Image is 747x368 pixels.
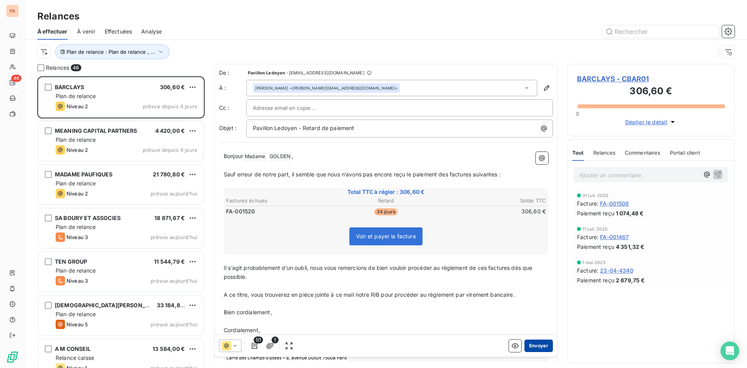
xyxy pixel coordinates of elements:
div: grid [37,76,205,368]
span: 1 mai 2023 [582,260,606,265]
span: Tout [572,150,584,156]
span: Paiement reçu [577,243,614,251]
span: GOLDEN [268,152,291,161]
span: Niveau 5 [67,321,88,328]
span: Plan de relance [56,267,96,274]
span: FA-001508 [600,199,629,208]
span: Paiement reçu [577,276,614,284]
span: 13 584,00 € [153,345,185,352]
span: [PERSON_NAME] [255,85,288,91]
span: FA-001467 [600,233,629,241]
label: À : [219,84,246,92]
th: Factures échues [226,197,332,205]
input: Adresse email en copie ... [253,102,337,114]
span: Niveau 2 [67,190,88,197]
span: 1/1 [254,336,263,343]
span: MADAME PAUFIQUES [55,171,112,178]
span: Paiement reçu [577,209,614,217]
span: Plan de relance : Plan de relance , ... [67,49,155,55]
span: 1 074,48 € [616,209,644,217]
h3: 306,60 € [577,84,725,100]
span: 1 [272,336,279,343]
span: 18 871,67 € [154,215,185,221]
span: Cordialement, [224,327,260,333]
span: prévue depuis 4 jours [143,147,197,153]
span: Niveau 2 [67,147,88,153]
input: Rechercher [602,25,719,38]
span: Niveau 2 [67,103,88,109]
span: Analyse [141,28,162,35]
span: A M CONSEIL [55,345,91,352]
span: [DEMOGRAPHIC_DATA][PERSON_NAME] [55,302,164,308]
div: Open Intercom Messenger [721,342,739,360]
span: À venir [77,28,95,35]
span: Pavillon Ledoyen [248,70,285,75]
span: Facture : [577,199,598,208]
span: Total TTC à régler : 306,60 € [225,188,547,196]
span: FA-001520 [226,208,255,215]
span: Commentaires [625,150,661,156]
span: Plan de relance [56,311,96,317]
span: prévue aujourd’hui [151,321,197,328]
span: 11 juil. 2025 [582,227,608,231]
span: 23-04-4340 [600,266,633,275]
span: TEN GROUP [55,258,87,265]
button: Envoyer [524,340,553,352]
span: SA BOURY ET ASSOCIES [55,215,121,221]
span: BARCLAYS [55,84,84,90]
span: Portail client [670,150,700,156]
span: Relance caisse [56,354,94,361]
span: 46 [71,64,81,71]
span: Relances [46,64,69,72]
span: Voir et payer la facture [356,233,416,239]
th: Solde TTC [440,197,546,205]
th: Retard [333,197,439,205]
span: Madame [244,152,266,161]
span: 33 184,80 € [157,302,189,308]
span: Facture : [577,266,598,275]
div: <[PERSON_NAME][EMAIL_ADDRESS][DOMAIN_NAME]> [255,85,398,91]
span: A ce titre, vous trouverez en pièce jointe à ce mail notre RIB pour procéder au règlement par vir... [224,291,515,298]
span: Déplier le détail [625,118,668,126]
span: Plan de relance [56,180,96,187]
span: prévue depuis 4 jours [143,103,197,109]
h3: Relances [37,9,79,23]
img: Logo LeanPay [6,351,19,363]
span: 11 544,79 € [154,258,185,265]
span: 2 679,75 € [616,276,645,284]
span: 0 [576,111,579,117]
span: 4 420,00 € [155,127,185,134]
label: Cc : [219,104,246,112]
span: MEANING CAPITAL PARTNERS [55,127,137,134]
span: , [292,153,293,159]
span: Sauf erreur de notre part, il semble que nous n’avons pas encore reçu le paiement des factures su... [224,171,501,178]
span: prévue aujourd’hui [151,234,197,240]
span: Bien cordialement, [224,309,272,315]
span: 306,60 € [160,84,185,90]
span: De : [219,69,246,77]
button: Plan de relance : Plan de relance , ... [55,44,170,59]
span: 21 780,80 € [153,171,185,178]
span: Plan de relance [56,224,96,230]
span: À effectuer [37,28,68,35]
span: 46 [11,75,21,82]
span: BARCLAYS - CBAR01 [577,74,725,84]
span: 31 juil. 2025 [582,193,608,198]
span: Niveau 3 [67,234,88,240]
span: Relances [593,150,615,156]
span: Niveau 3 [67,278,88,284]
span: Facture : [577,233,598,241]
span: Plan de relance [56,136,96,143]
span: Il s’agit probablement d’un oubli, nous vous remercions de bien vouloir procéder au règlement de ... [224,264,534,280]
td: 306,60 € [440,207,546,216]
span: Effectuées [105,28,132,35]
span: 4 351,32 € [616,243,645,251]
span: Plan de relance [56,93,96,99]
div: YA [6,5,19,17]
span: prévue aujourd’hui [151,190,197,197]
span: 34 jours [374,208,398,215]
span: Objet : [219,125,237,131]
span: Pavillon Ledoyen - Retard de paiement [253,125,354,131]
button: Déplier le détail [623,118,679,127]
span: - [EMAIL_ADDRESS][DOMAIN_NAME] [287,70,364,75]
